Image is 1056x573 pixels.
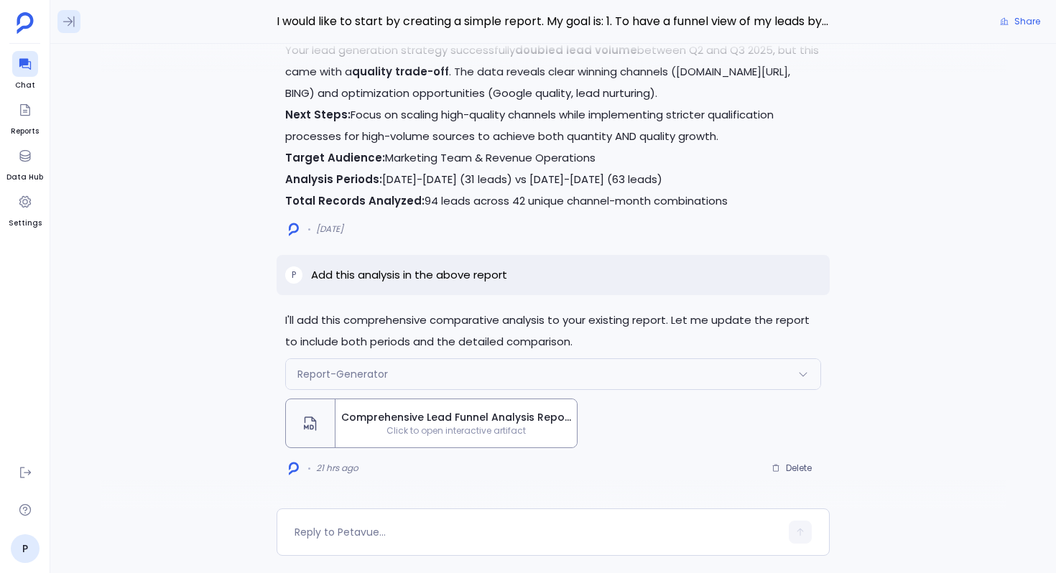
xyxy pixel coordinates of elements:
span: Delete [786,462,812,474]
button: Share [991,11,1049,32]
span: Reports [11,126,39,137]
a: Settings [9,189,42,229]
a: P [11,534,40,563]
span: Data Hub [6,172,43,183]
p: Focus on scaling high-quality channels while implementing stricter qualification processes for hi... [285,104,821,147]
button: Delete [762,457,821,479]
p: I'll add this comprehensive comparative analysis to your existing report. Let me update the repor... [285,309,821,353]
span: [DATE] [316,223,343,235]
img: petavue logo [17,12,34,34]
span: Settings [9,218,42,229]
strong: Next Steps: [285,107,351,122]
p: Add this analysis in the above report [311,266,507,284]
a: Data Hub [6,143,43,183]
img: logo [289,462,299,475]
span: Click to open interactive artifact [335,425,577,437]
strong: Total Records Analyzed: [285,193,425,208]
button: Comprehensive Lead Funnel Analysis Report: [DATE]-[DATE] Comparative StudyClick to open interacti... [285,399,578,448]
span: Share [1014,16,1040,27]
span: Report-Generator [297,367,388,381]
span: Comprehensive Lead Funnel Analysis Report: [DATE]-[DATE] Comparative Study [341,410,571,425]
a: Chat [12,51,38,91]
a: Reports [11,97,39,137]
strong: Analysis Periods: [285,172,382,187]
span: Chat [12,80,38,91]
span: P [292,269,296,281]
p: Marketing Team & Revenue Operations [DATE]-[DATE] (31 leads) vs [DATE]-[DATE] (63 leads) 94 leads... [285,147,821,212]
img: logo [289,223,299,236]
span: I would like to start by creating a simple report. My goal is: 1. To have a funnel view of my lea... [277,12,830,31]
strong: Target Audience: [285,150,385,165]
span: 21 hrs ago [316,462,358,474]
